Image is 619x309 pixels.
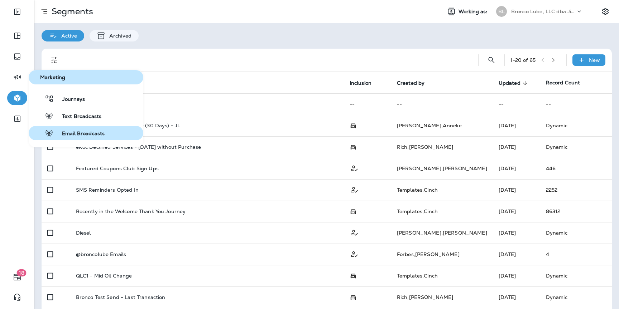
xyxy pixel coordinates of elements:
[350,165,359,171] span: Customer Only
[54,96,85,103] span: Journeys
[49,6,93,17] p: Segments
[493,222,540,244] td: [DATE]
[391,286,493,308] td: Rich , [PERSON_NAME]
[493,265,540,286] td: [DATE]
[493,158,540,179] td: [DATE]
[493,179,540,201] td: [DATE]
[350,272,357,279] span: Possession
[540,286,612,308] td: Dynamic
[499,80,520,86] span: Updated
[493,286,540,308] td: [DATE]
[391,93,493,115] td: --
[391,115,493,136] td: [PERSON_NAME] , Anneke
[546,79,580,86] span: Record Count
[53,131,105,137] span: Email Broadcasts
[510,57,536,63] div: 1 - 20 of 65
[76,144,201,150] p: eRoc Declined Services - [DATE] without Purchase
[76,187,139,193] p: SMS Reminders Opted In
[493,136,540,158] td: [DATE]
[391,201,493,222] td: Templates , Cinch
[29,109,143,123] button: Text Broadcasts
[350,122,357,128] span: Possession
[29,126,143,140] button: Email Broadcasts
[540,158,612,179] td: 446
[493,93,540,115] td: --
[76,251,126,257] p: @broncolube Emails
[540,244,612,265] td: 4
[459,9,489,15] span: Working as:
[391,136,493,158] td: Rich , [PERSON_NAME]
[511,9,576,14] p: Bronco Lube, LLC dba Jiffy Lube
[29,92,143,106] button: Journeys
[391,222,493,244] td: [PERSON_NAME] , [PERSON_NAME]
[76,273,132,279] p: QLC1 - Mid Oil Change
[350,294,357,300] span: Possession
[540,115,612,136] td: Dynamic
[106,33,131,39] p: Archived
[350,80,371,86] span: Inclusion
[540,201,612,222] td: 86312
[350,143,357,150] span: Possession
[53,113,101,120] span: Text Broadcasts
[493,244,540,265] td: [DATE]
[540,179,612,201] td: 2252
[493,201,540,222] td: [DATE]
[58,33,77,39] p: Active
[391,158,493,179] td: [PERSON_NAME] , [PERSON_NAME]
[344,93,391,115] td: --
[599,5,612,18] button: Settings
[47,53,62,67] button: Filters
[540,222,612,244] td: Dynamic
[76,209,186,214] p: Recently in the Welcome Thank You Journey
[29,70,143,84] button: Marketing
[484,53,499,67] button: Search Segments
[17,269,27,276] span: 18
[7,5,27,19] button: Expand Sidebar
[496,6,507,17] div: BL
[397,80,424,86] span: Created by
[540,136,612,158] td: Dynamic
[350,186,359,192] span: Customer Only
[350,208,357,214] span: Possession
[76,294,165,300] p: Bronco Test Send - Last Transaction
[350,229,359,235] span: Customer Only
[589,57,600,63] p: New
[391,265,493,286] td: Templates , Cinch
[540,265,612,286] td: Dynamic
[76,230,91,236] p: Diesel
[493,115,540,136] td: [DATE]
[391,244,493,265] td: Forbes , [PERSON_NAME]
[540,93,612,115] td: --
[350,250,359,257] span: Customer Only
[32,74,140,80] span: Marketing
[391,179,493,201] td: Templates , Cinch
[76,166,159,171] p: Featured Coupons Club Sign Ups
